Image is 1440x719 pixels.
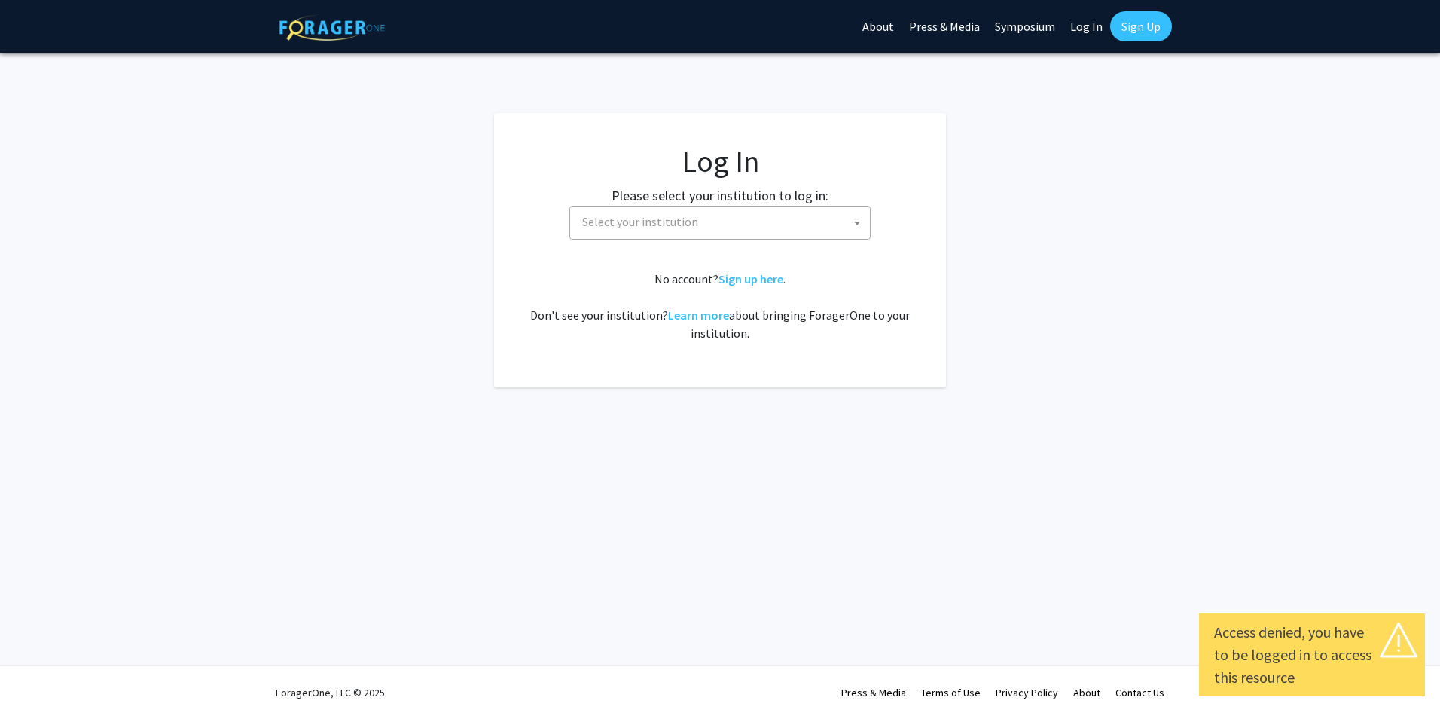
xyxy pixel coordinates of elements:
[576,207,870,237] span: Select your institution
[524,143,916,179] h1: Log In
[996,686,1058,699] a: Privacy Policy
[718,271,783,286] a: Sign up here
[668,307,729,323] a: Learn more about bringing ForagerOne to your institution
[921,686,981,699] a: Terms of Use
[582,214,698,229] span: Select your institution
[276,666,385,719] div: ForagerOne, LLC © 2025
[1214,621,1410,689] div: Access denied, you have to be logged in to access this resource
[1115,686,1164,699] a: Contact Us
[1110,11,1172,41] a: Sign Up
[612,185,828,206] label: Please select your institution to log in:
[569,206,871,240] span: Select your institution
[1073,686,1100,699] a: About
[841,686,906,699] a: Press & Media
[524,270,916,342] div: No account? . Don't see your institution? about bringing ForagerOne to your institution.
[279,14,385,41] img: ForagerOne Logo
